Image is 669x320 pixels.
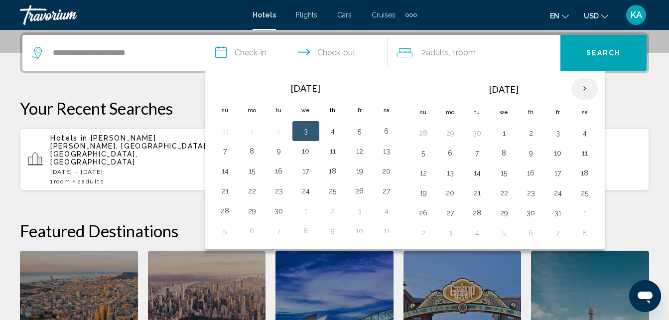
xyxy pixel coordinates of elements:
[20,98,649,118] p: Your Recent Searches
[244,204,260,218] button: Day 29
[271,144,287,158] button: Day 9
[550,186,566,200] button: Day 24
[77,178,104,185] span: 2
[379,224,395,238] button: Day 11
[469,206,485,220] button: Day 28
[496,166,512,180] button: Day 15
[20,221,649,241] h2: Featured Destinations
[577,226,593,240] button: Day 8
[415,146,431,160] button: Day 5
[496,226,512,240] button: Day 5
[217,184,233,198] button: Day 21
[217,124,233,138] button: Day 31
[550,8,569,23] button: Change language
[550,226,566,240] button: Day 7
[54,178,71,185] span: Room
[496,146,512,160] button: Day 8
[205,35,388,71] button: Check in and out dates
[584,12,599,20] span: USD
[456,48,476,57] span: Room
[298,204,314,218] button: Day 1
[244,124,260,138] button: Day 1
[217,144,233,158] button: Day 7
[577,206,593,220] button: Day 1
[244,224,260,238] button: Day 6
[550,146,566,160] button: Day 10
[298,124,314,138] button: Day 3
[523,186,539,200] button: Day 23
[352,144,368,158] button: Day 12
[352,164,368,178] button: Day 19
[449,46,476,60] span: , 1
[325,164,341,178] button: Day 18
[442,226,458,240] button: Day 3
[469,146,485,160] button: Day 7
[426,48,449,57] span: Adults
[496,186,512,200] button: Day 22
[244,144,260,158] button: Day 8
[217,164,233,178] button: Day 14
[352,224,368,238] button: Day 10
[325,184,341,198] button: Day 25
[217,224,233,238] button: Day 5
[298,164,314,178] button: Day 17
[442,126,458,140] button: Day 29
[577,166,593,180] button: Day 18
[586,49,621,57] span: Search
[50,168,215,175] p: [DATE] - [DATE]
[298,184,314,198] button: Day 24
[379,164,395,178] button: Day 20
[550,166,566,180] button: Day 17
[496,206,512,220] button: Day 29
[577,186,593,200] button: Day 25
[20,5,243,25] a: Travorium
[523,166,539,180] button: Day 16
[415,126,431,140] button: Day 28
[523,126,539,140] button: Day 2
[372,11,396,19] span: Cruises
[442,146,458,160] button: Day 6
[523,146,539,160] button: Day 9
[22,35,647,71] div: Search widget
[271,124,287,138] button: Day 2
[379,204,395,218] button: Day 4
[271,164,287,178] button: Day 16
[379,144,395,158] button: Day 13
[560,35,647,71] button: Search
[271,184,287,198] button: Day 23
[82,178,104,185] span: Adults
[415,226,431,240] button: Day 2
[437,77,571,101] th: [DATE]
[325,204,341,218] button: Day 2
[50,134,208,166] span: [PERSON_NAME] [PERSON_NAME], [GEOGRAPHIC_DATA], [GEOGRAPHIC_DATA], [GEOGRAPHIC_DATA]
[415,186,431,200] button: Day 19
[442,186,458,200] button: Day 20
[379,184,395,198] button: Day 27
[271,204,287,218] button: Day 30
[337,11,352,19] a: Cars
[523,226,539,240] button: Day 6
[388,35,560,71] button: Travelers: 2 adults, 0 children
[352,184,368,198] button: Day 26
[469,186,485,200] button: Day 21
[629,280,661,312] iframe: Button to launch messaging window
[50,134,88,142] span: Hotels in
[584,8,608,23] button: Change currency
[631,10,642,20] span: KA
[253,11,276,19] a: Hotels
[577,146,593,160] button: Day 11
[442,206,458,220] button: Day 27
[244,184,260,198] button: Day 22
[421,46,449,60] span: 2
[442,166,458,180] button: Day 13
[571,77,598,100] button: Next month
[352,124,368,138] button: Day 5
[239,77,373,99] th: [DATE]
[469,226,485,240] button: Day 4
[50,178,70,185] span: 1
[325,124,341,138] button: Day 4
[296,11,317,19] span: Flights
[325,224,341,238] button: Day 9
